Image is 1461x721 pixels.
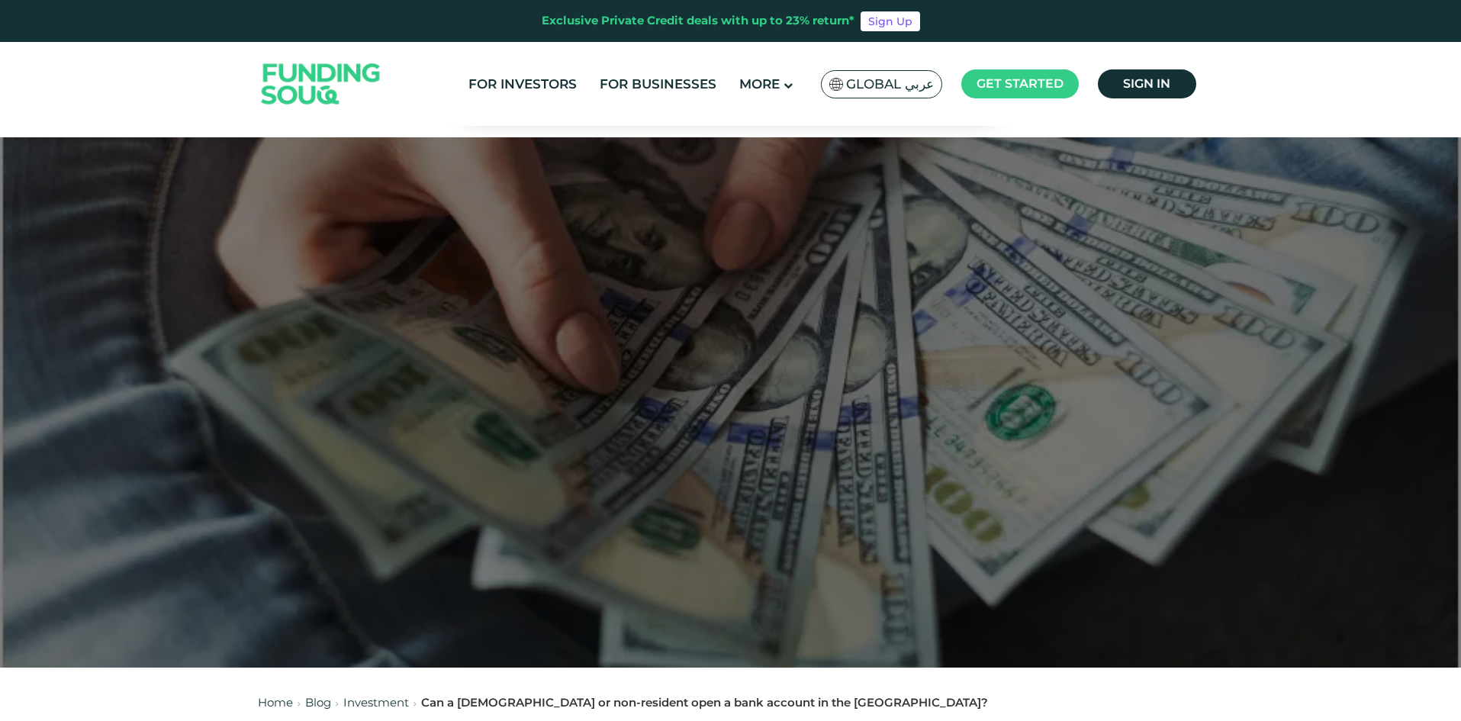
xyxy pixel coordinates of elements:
span: Sign in [1123,76,1170,91]
span: More [739,76,780,92]
img: Logo [246,46,396,123]
a: Home [258,695,293,710]
span: Get started [977,76,1064,91]
a: Blog [305,695,331,710]
a: Sign in [1098,69,1196,98]
a: Sign Up [861,11,920,31]
div: Exclusive Private Credit deals with up to 23% return* [542,12,854,30]
a: For Investors [465,72,581,97]
img: SA Flag [829,78,843,91]
a: Investment [343,695,409,710]
a: For Businesses [596,72,720,97]
div: Can a [DEMOGRAPHIC_DATA] or non-resident open a bank account in the [GEOGRAPHIC_DATA]? [421,694,988,712]
span: Global عربي [846,76,934,93]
